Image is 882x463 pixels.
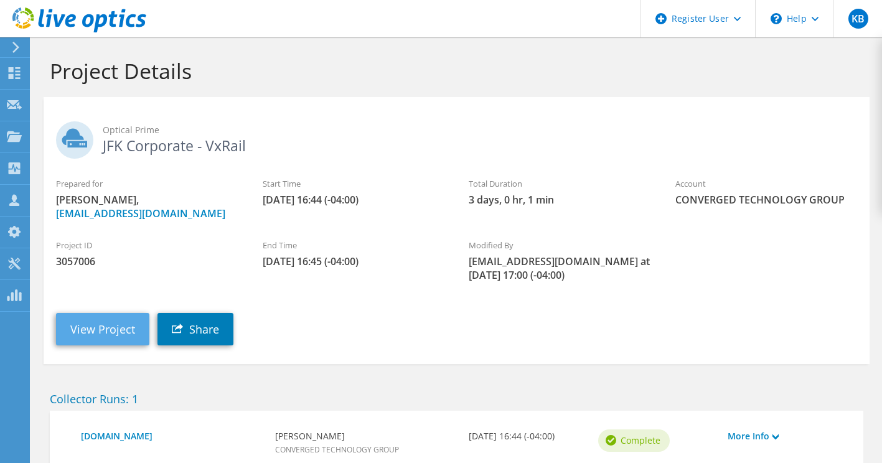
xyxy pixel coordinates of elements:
[157,313,233,345] a: Share
[771,13,782,24] svg: \n
[103,123,857,137] span: Optical Prime
[50,58,857,84] h1: Project Details
[469,429,586,443] b: [DATE] 16:44 (-04:00)
[81,429,263,443] a: [DOMAIN_NAME]
[50,392,863,406] h2: Collector Runs: 1
[469,255,650,282] span: [EMAIL_ADDRESS][DOMAIN_NAME] at [DATE] 17:00 (-04:00)
[263,177,444,190] label: Start Time
[675,177,857,190] label: Account
[469,239,650,251] label: Modified By
[621,434,660,447] span: Complete
[56,255,238,268] span: 3057006
[275,444,399,455] span: CONVERGED TECHNOLOGY GROUP
[56,207,225,220] a: [EMAIL_ADDRESS][DOMAIN_NAME]
[56,121,857,152] h2: JFK Corporate - VxRail
[728,429,845,443] a: More Info
[263,193,444,207] span: [DATE] 16:44 (-04:00)
[56,193,238,220] span: [PERSON_NAME],
[263,239,444,251] label: End Time
[675,193,857,207] span: CONVERGED TECHNOLOGY GROUP
[848,9,868,29] span: KB
[56,313,149,345] a: View Project
[56,177,238,190] label: Prepared for
[263,255,444,268] span: [DATE] 16:45 (-04:00)
[275,429,457,443] b: [PERSON_NAME]
[469,193,650,207] span: 3 days, 0 hr, 1 min
[56,239,238,251] label: Project ID
[469,177,650,190] label: Total Duration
